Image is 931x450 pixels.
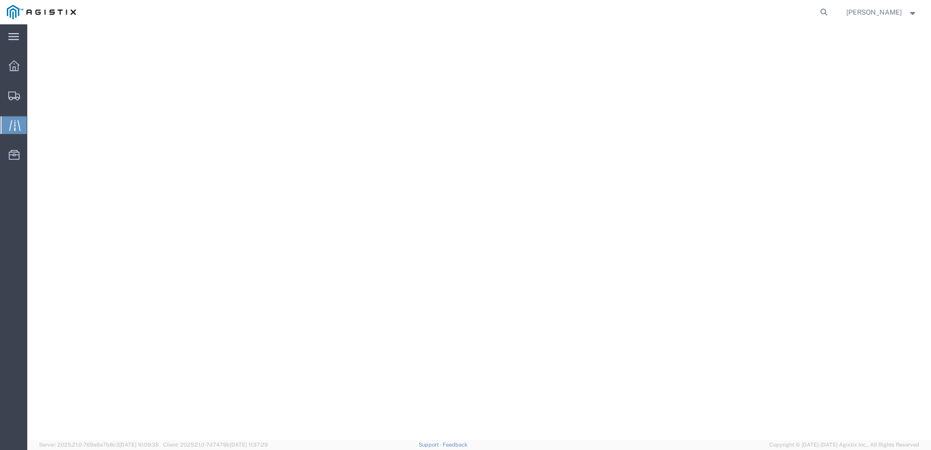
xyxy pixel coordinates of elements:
iframe: FS Legacy Container [27,24,931,440]
a: Support [419,442,443,448]
span: Server: 2025.21.0-769a9a7b8c3 [39,442,159,448]
span: Nick Ottino [846,7,902,18]
span: [DATE] 10:09:35 [119,442,159,448]
a: Feedback [443,442,467,448]
span: [DATE] 11:37:29 [230,442,268,448]
span: Copyright © [DATE]-[DATE] Agistix Inc., All Rights Reserved [769,441,919,449]
span: Client: 2025.21.0-7d7479b [163,442,268,448]
img: logo [7,5,76,19]
button: [PERSON_NAME] [846,6,918,18]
